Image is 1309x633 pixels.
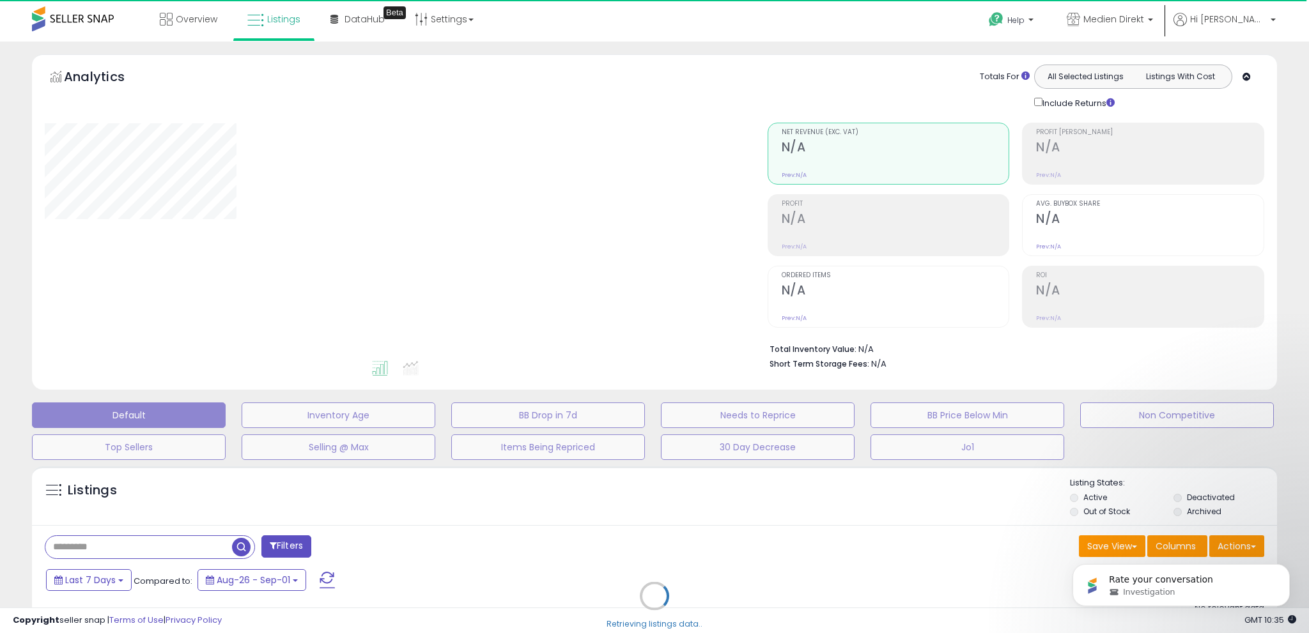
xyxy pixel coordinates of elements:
[345,13,385,26] span: DataHub
[1173,13,1276,42] a: Hi [PERSON_NAME]
[782,314,807,322] small: Prev: N/A
[1038,68,1133,85] button: All Selected Listings
[451,434,645,460] button: Items Being Repriced
[1036,243,1061,250] small: Prev: N/A
[242,434,435,460] button: Selling @ Max
[782,171,807,179] small: Prev: N/A
[782,283,1009,300] h2: N/A
[770,358,869,369] b: Short Term Storage Fees:
[871,434,1064,460] button: Jo1
[13,614,222,627] div: seller snap | |
[770,340,1255,356] li: N/A
[871,358,887,370] span: N/A
[1036,201,1264,208] span: Avg. Buybox Share
[980,71,1030,83] div: Totals For
[1036,211,1264,229] h2: N/A
[661,402,855,428] button: Needs to Reprice
[267,13,300,26] span: Listings
[1007,15,1025,26] span: Help
[988,11,1004,27] i: Get Help
[1083,13,1144,26] span: Medien Direkt
[1053,537,1309,627] iframe: Intercom notifications message
[383,6,406,19] div: Tooltip anchor
[1036,171,1061,179] small: Prev: N/A
[1190,13,1267,26] span: Hi [PERSON_NAME]
[661,434,855,460] button: 30 Day Decrease
[782,243,807,250] small: Prev: N/A
[176,13,217,26] span: Overview
[871,402,1064,428] button: BB Price Below Min
[782,140,1009,157] h2: N/A
[979,2,1046,42] a: Help
[782,211,1009,229] h2: N/A
[1036,283,1264,300] h2: N/A
[242,402,435,428] button: Inventory Age
[782,129,1009,136] span: Net Revenue (Exc. VAT)
[1025,95,1130,110] div: Include Returns
[13,614,59,626] strong: Copyright
[451,402,645,428] button: BB Drop in 7d
[32,434,226,460] button: Top Sellers
[1036,314,1061,322] small: Prev: N/A
[1036,129,1264,136] span: Profit [PERSON_NAME]
[1036,140,1264,157] h2: N/A
[782,272,1009,279] span: Ordered Items
[1133,68,1228,85] button: Listings With Cost
[1080,402,1274,428] button: Non Competitive
[64,68,150,89] h5: Analytics
[782,201,1009,208] span: Profit
[1036,272,1264,279] span: ROI
[32,402,226,428] button: Default
[607,618,702,630] div: Retrieving listings data..
[770,344,856,355] b: Total Inventory Value:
